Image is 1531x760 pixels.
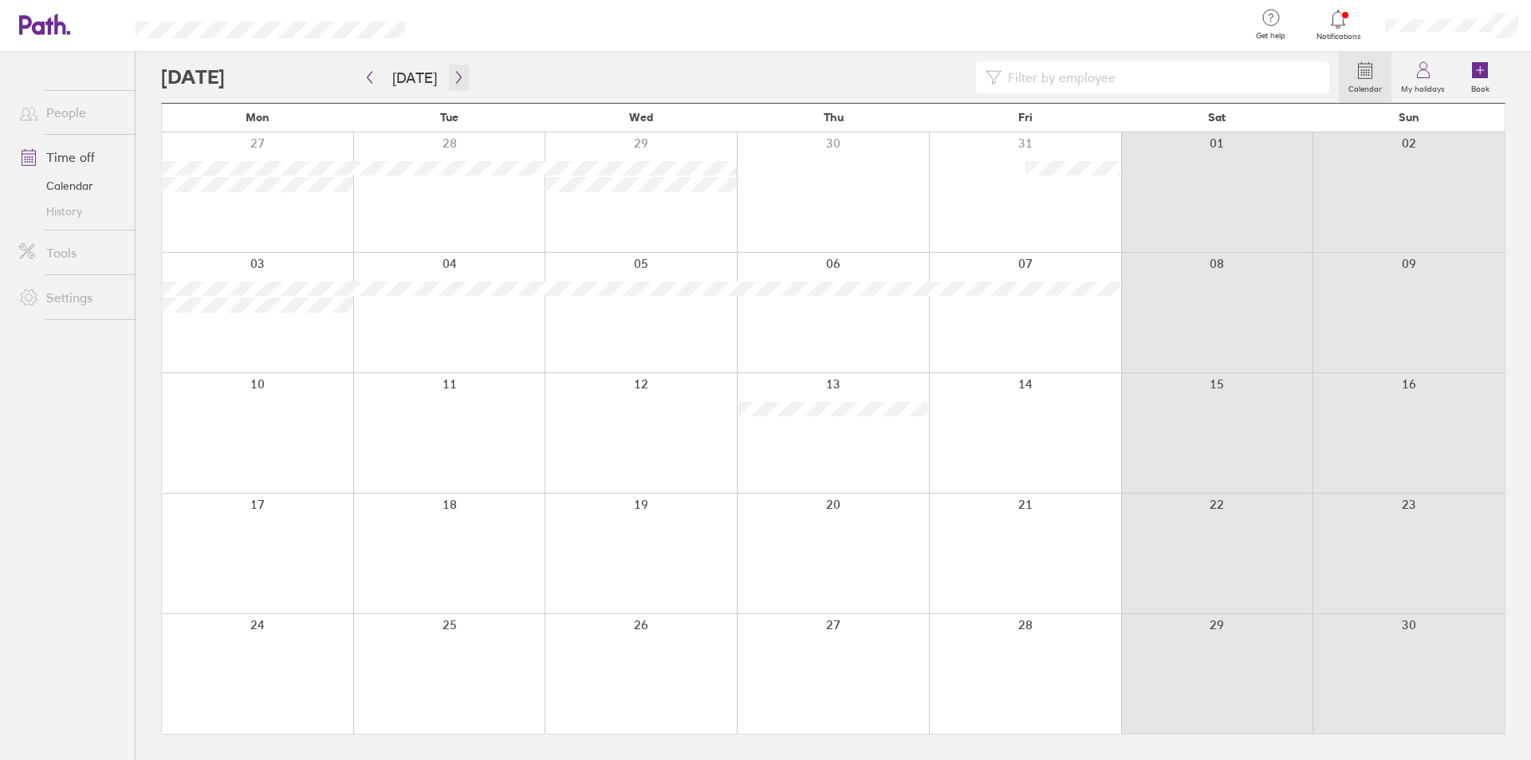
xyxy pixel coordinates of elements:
[246,111,270,124] span: Mon
[1391,80,1454,94] label: My holidays
[380,65,450,91] button: [DATE]
[1002,62,1320,93] input: Filter by employee
[6,141,135,173] a: Time off
[6,173,135,199] a: Calendar
[6,237,135,269] a: Tools
[1339,52,1391,103] a: Calendar
[824,111,844,124] span: Thu
[1208,111,1226,124] span: Sat
[1462,80,1499,94] label: Book
[1391,52,1454,103] a: My holidays
[629,111,653,124] span: Wed
[6,282,135,313] a: Settings
[6,199,135,224] a: History
[440,111,459,124] span: Tue
[6,96,135,128] a: People
[1454,52,1505,103] a: Book
[1313,32,1364,41] span: Notifications
[1245,31,1297,41] span: Get help
[1313,8,1364,41] a: Notifications
[1018,111,1033,124] span: Fri
[1399,111,1419,124] span: Sun
[1339,80,1391,94] label: Calendar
